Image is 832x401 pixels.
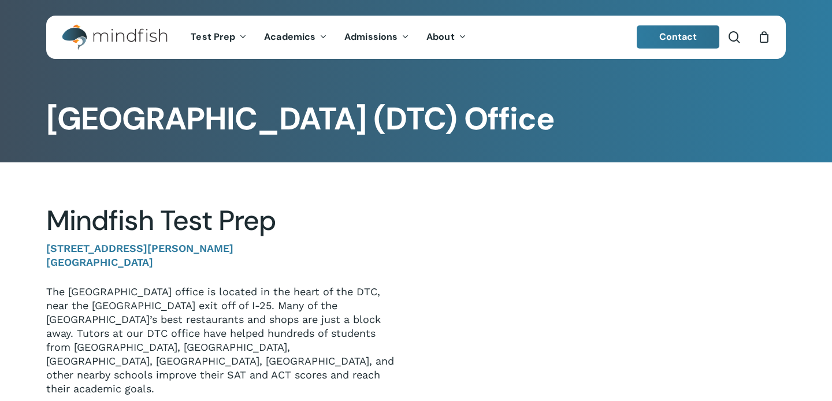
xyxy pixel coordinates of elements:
[46,204,399,237] h2: Mindfish Test Prep
[46,242,233,254] strong: [STREET_ADDRESS][PERSON_NAME]
[46,256,153,268] strong: [GEOGRAPHIC_DATA]
[182,16,474,59] nav: Main Menu
[426,31,455,43] span: About
[757,31,770,43] a: Cart
[344,31,398,43] span: Admissions
[264,31,315,43] span: Academics
[659,31,697,43] span: Contact
[418,32,475,42] a: About
[637,25,720,49] a: Contact
[191,31,235,43] span: Test Prep
[182,32,255,42] a: Test Prep
[46,101,786,138] h1: [GEOGRAPHIC_DATA] (DTC) Office
[255,32,336,42] a: Academics
[46,285,399,396] p: The [GEOGRAPHIC_DATA] office is located in the heart of the DTC, near the [GEOGRAPHIC_DATA] exit ...
[46,16,786,59] header: Main Menu
[336,32,418,42] a: Admissions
